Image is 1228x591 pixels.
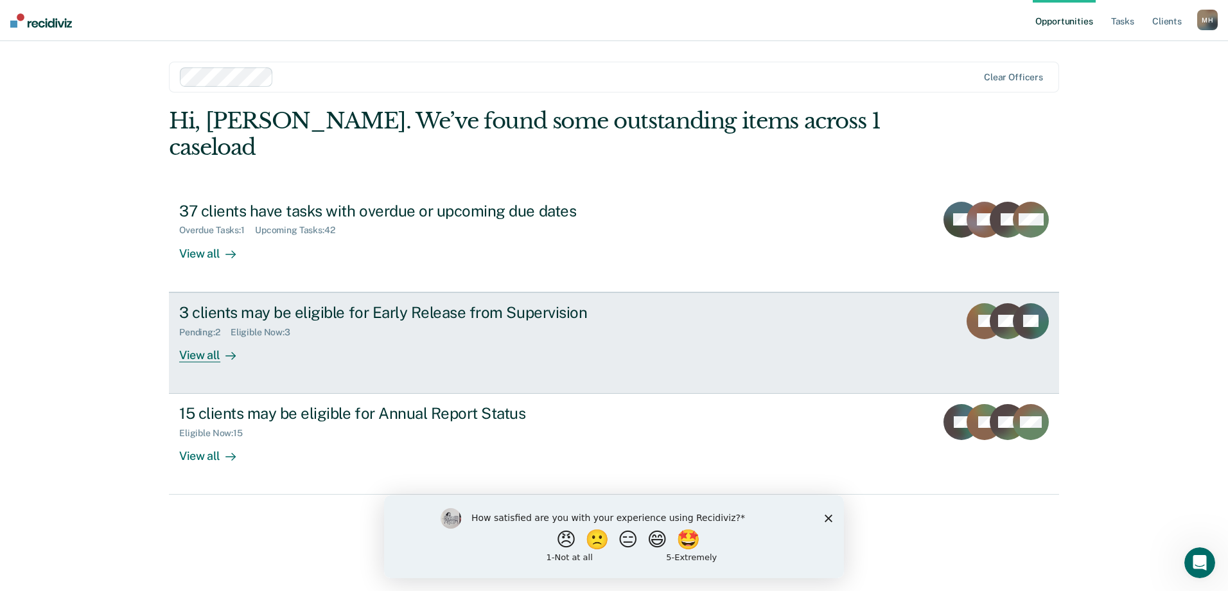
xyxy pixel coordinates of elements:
div: Overdue Tasks : 1 [179,225,255,236]
div: Eligible Now : 15 [179,428,253,439]
a: 3 clients may be eligible for Early Release from SupervisionPending:2Eligible Now:3View all [169,292,1059,394]
div: Clear officers [984,72,1043,83]
iframe: Intercom live chat [1184,547,1215,578]
div: 37 clients have tasks with overdue or upcoming due dates [179,202,630,220]
a: 15 clients may be eligible for Annual Report StatusEligible Now:15View all [169,394,1059,495]
div: 15 clients may be eligible for Annual Report Status [179,404,630,423]
div: Upcoming Tasks : 42 [255,225,346,236]
a: 37 clients have tasks with overdue or upcoming due datesOverdue Tasks:1Upcoming Tasks:42View all [169,191,1059,292]
div: Eligible Now : 3 [231,327,301,338]
button: MH [1197,10,1218,30]
div: Hi, [PERSON_NAME]. We’ve found some outstanding items across 1 caseload [169,108,881,161]
div: M H [1197,10,1218,30]
div: View all [179,439,251,464]
div: Pending : 2 [179,327,231,338]
div: View all [179,236,251,261]
img: Recidiviz [10,13,72,28]
div: 3 clients may be eligible for Early Release from Supervision [179,303,630,322]
iframe: Survey by Kim from Recidiviz [384,495,844,578]
div: View all [179,337,251,362]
